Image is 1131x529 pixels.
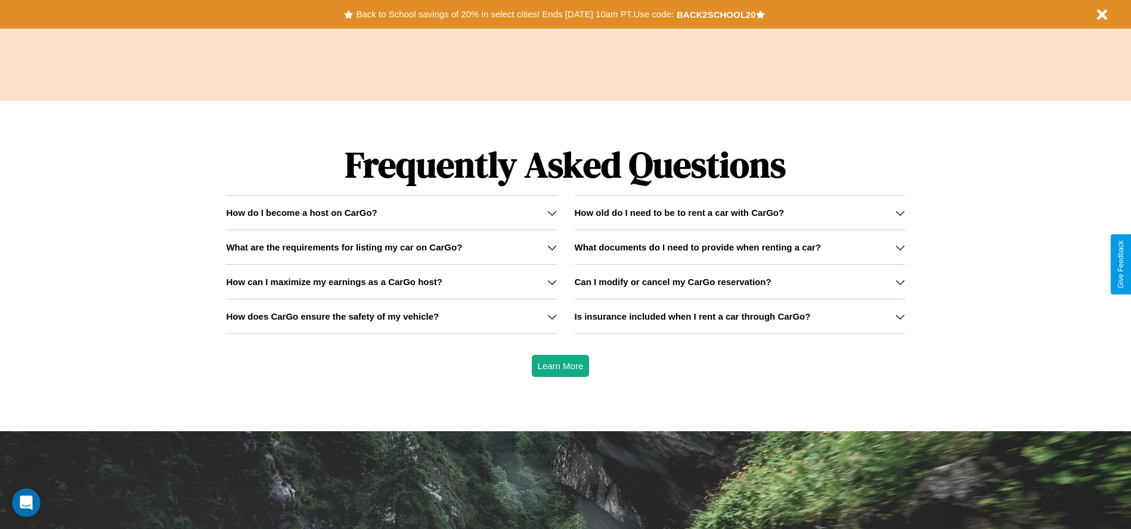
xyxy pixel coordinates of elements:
[226,208,377,218] h3: How do I become a host on CarGo?
[575,208,785,218] h3: How old do I need to be to rent a car with CarGo?
[226,134,904,195] h1: Frequently Asked Questions
[1117,240,1125,289] div: Give Feedback
[575,242,821,252] h3: What documents do I need to provide when renting a car?
[575,277,771,287] h3: Can I modify or cancel my CarGo reservation?
[12,488,41,517] iframe: Intercom live chat
[532,355,590,377] button: Learn More
[353,6,676,23] button: Back to School savings of 20% in select cities! Ends [DATE] 10am PT.Use code:
[226,311,439,321] h3: How does CarGo ensure the safety of my vehicle?
[226,242,462,252] h3: What are the requirements for listing my car on CarGo?
[575,311,811,321] h3: Is insurance included when I rent a car through CarGo?
[677,10,756,20] b: BACK2SCHOOL20
[226,277,442,287] h3: How can I maximize my earnings as a CarGo host?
